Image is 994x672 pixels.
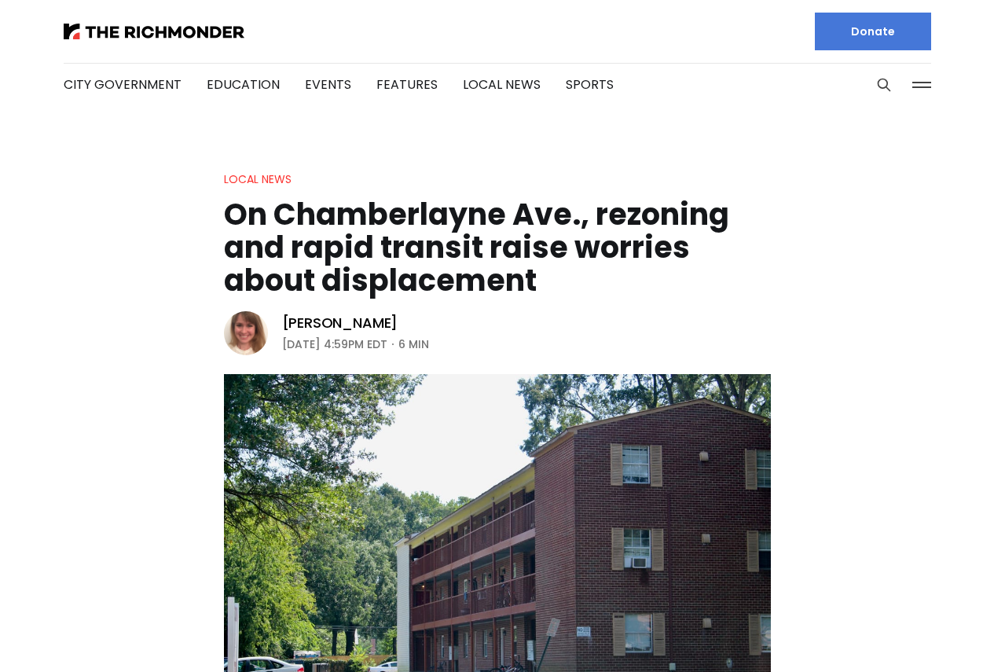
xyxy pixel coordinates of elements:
[224,198,771,297] h1: On Chamberlayne Ave., rezoning and rapid transit raise worries about displacement
[224,311,268,355] img: Sarah Vogelsong
[224,171,292,187] a: Local News
[64,75,182,94] a: City Government
[463,75,541,94] a: Local News
[872,73,896,97] button: Search this site
[861,595,994,672] iframe: portal-trigger
[282,314,398,332] a: [PERSON_NAME]
[398,335,429,354] span: 6 min
[282,335,387,354] time: [DATE] 4:59PM EDT
[64,24,244,39] img: The Richmonder
[815,13,931,50] a: Donate
[376,75,438,94] a: Features
[305,75,351,94] a: Events
[566,75,614,94] a: Sports
[207,75,280,94] a: Education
